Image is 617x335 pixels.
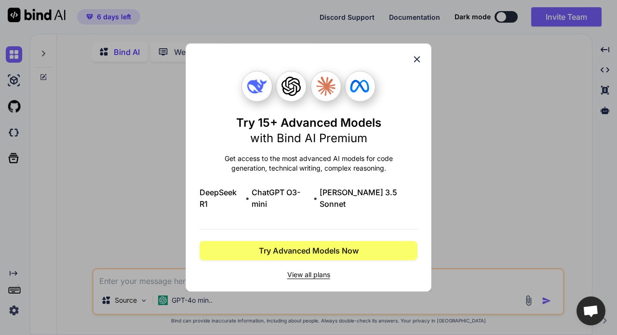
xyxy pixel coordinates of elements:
[577,296,605,325] div: Open chat
[250,131,367,145] span: with Bind AI Premium
[252,187,311,210] span: ChatGPT O3-mini
[245,192,250,204] span: •
[200,187,243,210] span: DeepSeek R1
[320,187,417,210] span: [PERSON_NAME] 3.5 Sonnet
[200,270,417,280] span: View all plans
[247,77,267,96] img: Deepseek
[200,154,417,173] p: Get access to the most advanced AI models for code generation, technical writing, complex reasoning.
[200,241,417,260] button: Try Advanced Models Now
[313,192,318,204] span: •
[259,245,359,256] span: Try Advanced Models Now
[236,115,381,146] h1: Try 15+ Advanced Models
